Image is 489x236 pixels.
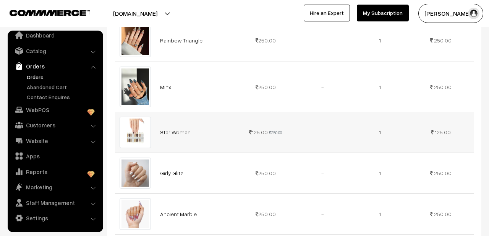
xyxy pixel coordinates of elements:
img: COMMMERCE [10,10,90,16]
td: - [294,193,351,234]
a: Contact Enquires [25,93,100,101]
a: Website [10,134,100,148]
a: Orders [25,73,100,81]
span: 250.00 [434,170,452,176]
img: user [468,8,479,19]
img: IMG_6844.jpeg [120,198,151,230]
span: 125.00 [435,129,451,135]
a: My Subscription [357,5,409,21]
span: 250.00 [256,170,276,176]
strike: 250.00 [269,130,282,135]
a: WebPOS [10,103,100,117]
a: Staff Management [10,196,100,210]
a: Abandoned Cart [25,83,100,91]
span: 1 [379,37,381,44]
span: 1 [379,129,381,135]
span: 250.00 [256,37,276,44]
a: Hire an Expert [304,5,350,21]
a: Ancient Marble [160,211,197,217]
span: 250.00 [256,84,276,90]
a: Star Woman [160,129,191,135]
a: COMMMERCE [10,8,76,17]
span: 250.00 [434,84,452,90]
img: A85150D2-E0E4-428E-B33C-F73E7E70D1B7.jpeg [120,158,151,189]
a: Minx [160,84,171,90]
img: IMG_5017.jpeg [120,67,151,107]
a: Catalog [10,44,100,58]
a: Apps [10,149,100,163]
button: [DOMAIN_NAME] [86,4,184,23]
a: Settings [10,211,100,225]
a: Girly Glitz [160,170,183,176]
a: Dashboard [10,28,100,42]
a: Orders [10,59,100,73]
span: 250.00 [434,37,452,44]
span: 1 [379,170,381,176]
a: Rainbow Triangle [160,37,202,44]
span: 1 [379,84,381,90]
a: Reports [10,165,100,179]
a: Customers [10,118,100,132]
img: IMG_7358.jpeg [120,23,151,57]
a: Marketing [10,180,100,194]
span: 1 [379,211,381,217]
img: 1328C1D4-7BBC-4F28-9576-E2B6FD5D3DD6.jpeg [120,117,151,148]
span: 250.00 [256,211,276,217]
td: - [294,153,351,194]
span: 125.00 [249,129,268,135]
td: - [294,112,351,153]
td: - [294,62,351,112]
span: 250.00 [434,211,452,217]
button: [PERSON_NAME]… [418,4,483,23]
td: - [294,19,351,62]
